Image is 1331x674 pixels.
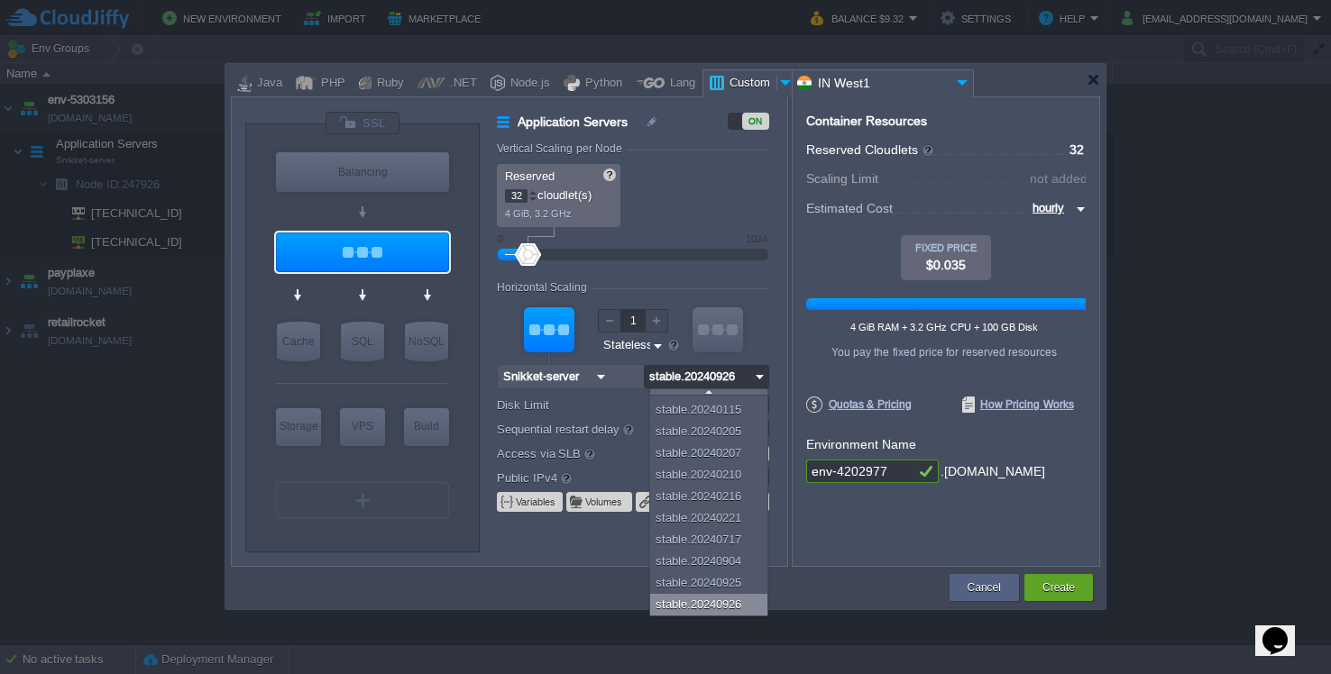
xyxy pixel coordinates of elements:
div: stable.20240115 [650,399,774,421]
span: Estimated Cost [806,198,893,218]
span: 32 [1069,142,1084,157]
label: Sequential restart delay [497,419,680,439]
div: Build [404,408,449,444]
div: Java [252,70,282,97]
label: Public IPv4 [497,468,680,487]
div: Create New Layer [276,482,449,518]
iframe: chat widget [1255,602,1313,656]
span: Quotas & Pricing [806,396,912,413]
div: stable.20240925 [650,572,774,594]
button: Cancel [968,578,1001,597]
div: Storage [276,408,321,444]
span: How Pricing Works [962,396,1074,413]
div: Storage Containers [276,408,321,446]
div: stable.20240904 [650,551,774,572]
div: 1024 [746,233,767,244]
p: cloudlet(s) [505,184,614,203]
div: NoSQL [405,322,448,361]
div: ON [742,113,769,130]
div: stable.20240205 [650,421,774,442]
div: PHP [316,70,345,97]
div: Ruby [372,70,404,97]
div: stable.20240717 [650,529,774,551]
span: Reserved [505,169,555,183]
div: Cache [277,322,320,361]
div: Load Balancer [276,152,449,192]
div: stable.20240216 [650,486,774,507]
span: Scaling Limit [806,171,878,186]
span: Reserved Cloudlets [806,142,935,157]
div: 4 GiB RAM + 3.2 GHz CPU + 100 GB Disk [805,322,1083,332]
div: Elastic VPS [340,408,385,446]
label: Access via SLB [497,443,680,463]
div: .NET [445,70,477,97]
div: stable.20240221 [650,507,774,529]
div: Lang [665,70,695,97]
div: stable.20240210 [650,464,774,486]
div: FIXED PRICE [901,242,991,253]
label: Disk Limit [497,396,680,414]
button: Volumes [585,495,624,509]
div: SQL [341,322,384,361]
div: SQL Databases [341,322,384,361]
div: Vertical Scaling per Node [497,142,627,155]
div: stable.20240207 [650,442,774,464]
div: stable.20240926 [650,594,774,615]
div: .[DOMAIN_NAME] [941,460,1045,484]
button: Create [1042,578,1075,597]
div: VPS [340,408,385,444]
div: not added [1030,172,1088,185]
span: $0.035 [926,258,966,272]
div: Node.js [505,70,550,97]
div: Container Resources [806,114,927,128]
label: Environment Name [806,437,916,451]
div: Horizontal Scaling [497,281,592,294]
div: Python [580,70,622,97]
div: Build Node [404,408,449,446]
div: Application Servers [276,232,449,272]
div: 0 [498,233,503,244]
div: NoSQL Databases [405,322,448,361]
span: 4 GiB, 3.2 GHz [505,208,572,219]
div: Balancing [276,152,449,192]
div: You pay the fixed price for reserved resources [805,346,1083,359]
div: Custom [724,70,776,97]
button: Variables [516,495,557,509]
